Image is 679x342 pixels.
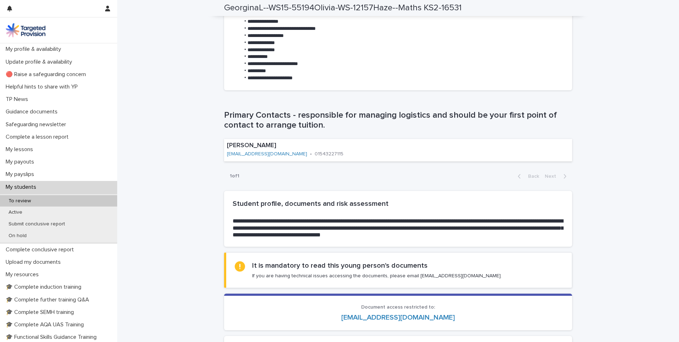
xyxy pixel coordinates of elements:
button: Next [542,173,572,180]
p: My payouts [3,159,40,165]
h2: Student profile, documents and risk assessment [233,199,564,208]
p: My payslips [3,171,40,178]
p: 🎓 Complete further training Q&A [3,296,95,303]
p: 🎓 Functional Skills Guidance Training [3,334,102,341]
a: [EMAIL_ADDRESS][DOMAIN_NAME] [341,314,455,321]
p: 🎓 Complete AQA UAS Training [3,321,89,328]
p: 🔴 Raise a safeguarding concern [3,71,92,78]
p: Update profile & availability [3,59,78,65]
p: Submit conclusive report [3,221,71,227]
img: M5nRWzHhSzIhMunXDL62 [6,23,45,37]
p: My lessons [3,146,39,153]
h2: It is mandatory to read this young person's documents [252,261,428,270]
p: Active [3,209,28,215]
p: My students [3,184,42,191]
p: If you are having technical issues accessing the documents, please email [EMAIL_ADDRESS][DOMAIN_N... [252,273,502,279]
p: My profile & availability [3,46,67,53]
p: 1 of 1 [224,167,245,185]
p: Guidance documents [3,108,63,115]
h2: GeorginaL--WS15-55194Olivia-WS-12157Haze--Maths KS2-16531 [224,3,462,13]
span: Document access restricted to: [361,305,435,310]
span: Back [524,174,539,179]
button: Back [512,173,542,180]
p: • [310,151,312,157]
p: Upload my documents [3,259,66,266]
p: Complete conclusive report [3,246,80,253]
span: Next [545,174,560,179]
p: To review [3,198,37,204]
p: 🎓 Complete SEMH training [3,309,80,316]
a: 01543227115 [315,151,343,156]
p: My resources [3,271,44,278]
p: Helpful hints to share with YP [3,84,83,90]
p: Safeguarding newsletter [3,121,72,128]
p: On hold [3,233,32,239]
p: 🎓 Complete induction training [3,284,87,290]
p: TP News [3,96,34,103]
p: [PERSON_NAME] [227,142,393,150]
a: [PERSON_NAME][EMAIL_ADDRESS][DOMAIN_NAME]•01543227115 [224,139,572,161]
a: [EMAIL_ADDRESS][DOMAIN_NAME] [227,151,307,156]
h1: Primary Contacts - responsible for managing logistics and should be your first point of contact t... [224,110,572,131]
p: Complete a lesson report [3,134,74,140]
